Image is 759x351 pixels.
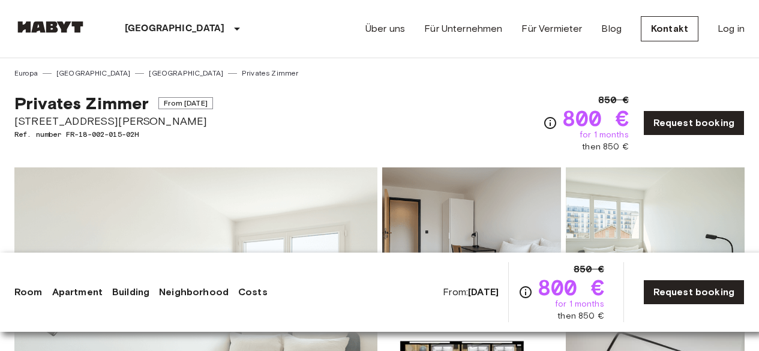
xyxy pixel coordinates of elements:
[521,22,582,36] a: Für Vermieter
[238,285,268,299] a: Costs
[14,68,38,79] a: Europa
[125,22,225,36] p: [GEOGRAPHIC_DATA]
[574,262,604,277] span: 850 €
[365,22,405,36] a: Über uns
[382,167,561,325] img: Picture of unit FR-18-002-015-02H
[641,16,698,41] a: Kontakt
[52,285,103,299] a: Apartment
[518,285,533,299] svg: Check cost overview for full price breakdown. Please note that discounts apply to new joiners onl...
[149,68,223,79] a: [GEOGRAPHIC_DATA]
[557,310,604,322] span: then 850 €
[643,280,745,305] a: Request booking
[582,141,629,153] span: then 850 €
[543,116,557,130] svg: Check cost overview for full price breakdown. Please note that discounts apply to new joiners onl...
[56,68,131,79] a: [GEOGRAPHIC_DATA]
[562,107,629,129] span: 800 €
[566,167,745,325] img: Picture of unit FR-18-002-015-02H
[158,97,213,109] span: From [DATE]
[14,285,43,299] a: Room
[718,22,745,36] a: Log in
[112,285,149,299] a: Building
[468,286,499,298] b: [DATE]
[598,93,629,107] span: 850 €
[643,110,745,136] a: Request booking
[443,286,499,299] span: From:
[14,113,213,129] span: [STREET_ADDRESS][PERSON_NAME]
[424,22,502,36] a: Für Unternehmen
[601,22,622,36] a: Blog
[14,21,86,33] img: Habyt
[555,298,604,310] span: for 1 months
[580,129,629,141] span: for 1 months
[14,129,213,140] span: Ref. number FR-18-002-015-02H
[538,277,604,298] span: 800 €
[159,285,229,299] a: Neighborhood
[14,93,149,113] span: Privates Zimmer
[242,68,298,79] a: Privates Zimmer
